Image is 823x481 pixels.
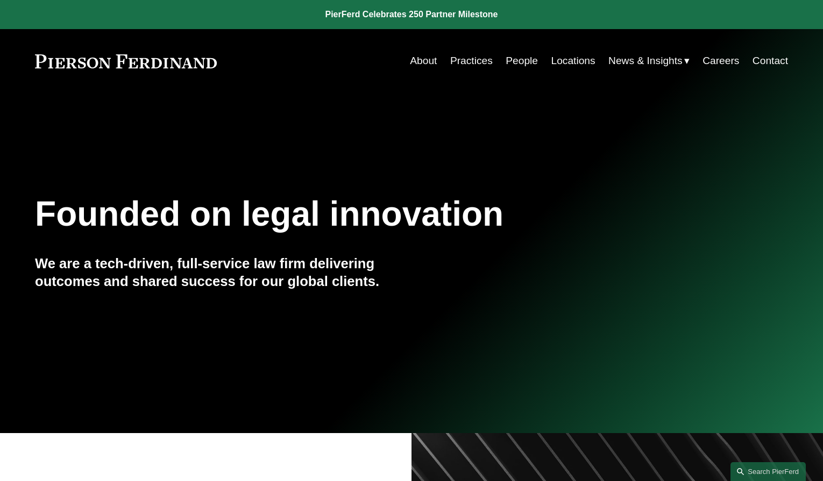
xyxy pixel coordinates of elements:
[506,51,538,71] a: People
[35,194,663,234] h1: Founded on legal innovation
[608,51,690,71] a: folder dropdown
[410,51,437,71] a: About
[450,51,493,71] a: Practices
[551,51,595,71] a: Locations
[35,255,411,290] h4: We are a tech-driven, full-service law firm delivering outcomes and shared success for our global...
[608,52,683,71] span: News & Insights
[753,51,788,71] a: Contact
[703,51,739,71] a: Careers
[730,462,806,481] a: Search this site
